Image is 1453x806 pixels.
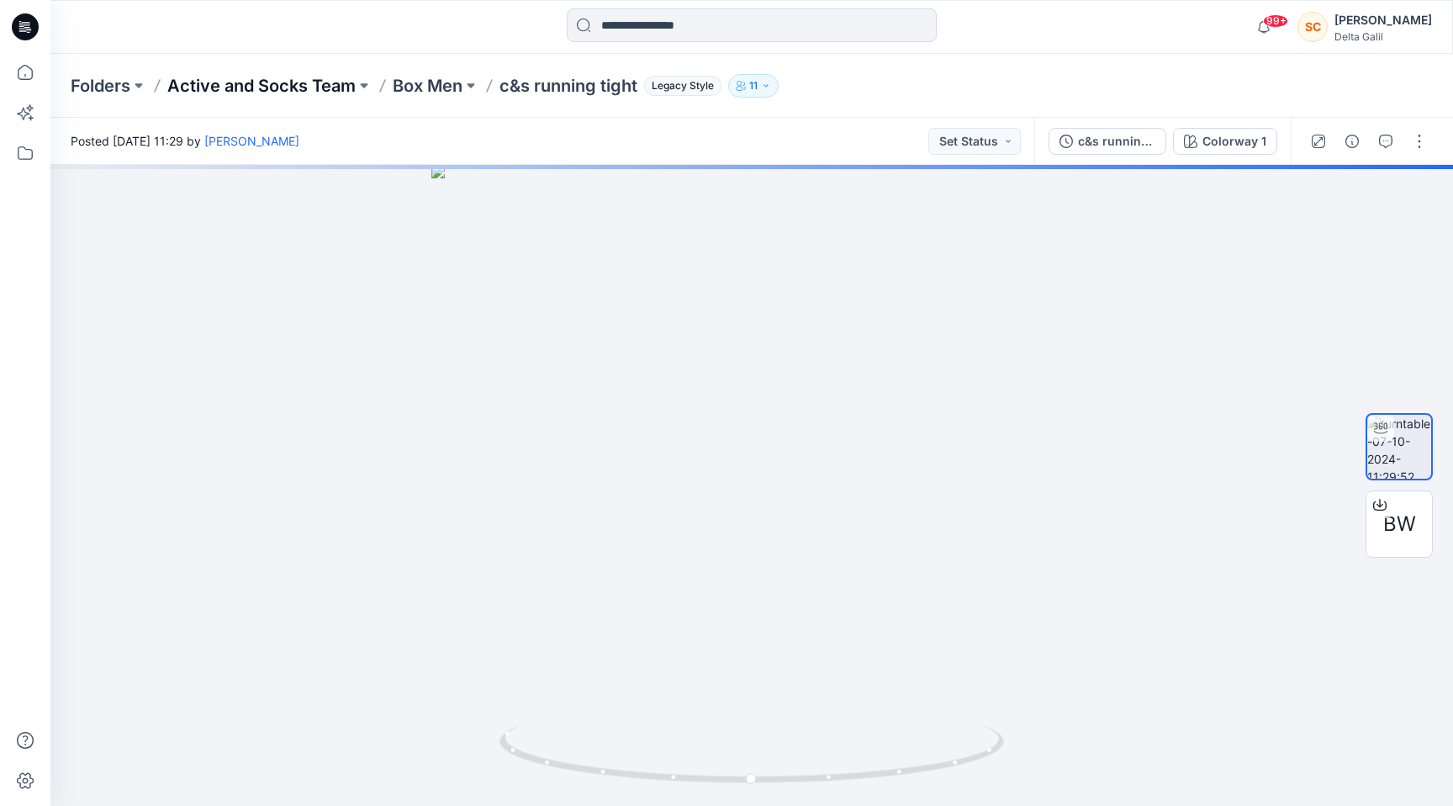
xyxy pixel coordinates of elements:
div: [PERSON_NAME] [1334,10,1432,30]
button: Legacy Style [637,74,721,98]
span: Posted [DATE] 11:29 by [71,132,299,150]
button: c&s running tight [1049,128,1166,155]
div: Delta Galil [1334,30,1432,43]
p: c&s running tight [499,74,637,98]
span: Legacy Style [644,76,721,96]
span: BW [1383,509,1416,539]
img: turntable-07-10-2024-11:29:52 [1367,415,1431,479]
a: [PERSON_NAME] [204,134,299,148]
div: Colorway 1 [1202,132,1266,151]
button: Details [1339,128,1366,155]
p: 11 [749,77,758,95]
span: 99+ [1263,14,1288,28]
a: Folders [71,74,130,98]
div: c&s running tight [1078,132,1155,151]
div: SC [1297,12,1328,42]
button: Colorway 1 [1173,128,1277,155]
a: Active and Socks Team [167,74,356,98]
a: Box Men [393,74,462,98]
button: 11 [728,74,779,98]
